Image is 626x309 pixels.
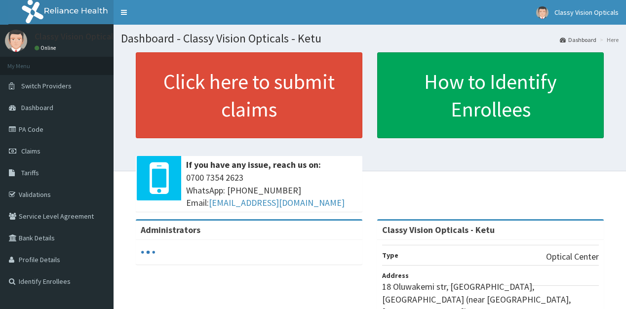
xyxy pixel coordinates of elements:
[546,250,599,263] p: Optical Center
[35,32,117,41] p: Classy Vision Opticals
[536,6,548,19] img: User Image
[560,36,596,44] a: Dashboard
[382,271,409,280] b: Address
[136,52,362,138] a: Click here to submit claims
[209,197,345,208] a: [EMAIL_ADDRESS][DOMAIN_NAME]
[554,8,619,17] span: Classy Vision Opticals
[377,52,604,138] a: How to Identify Enrollees
[21,81,72,90] span: Switch Providers
[121,32,619,45] h1: Dashboard - Classy Vision Opticals - Ketu
[141,245,156,260] svg: audio-loading
[35,44,58,51] a: Online
[21,147,40,155] span: Claims
[597,36,619,44] li: Here
[5,30,27,52] img: User Image
[186,159,321,170] b: If you have any issue, reach us on:
[141,224,200,235] b: Administrators
[382,251,398,260] b: Type
[21,103,53,112] span: Dashboard
[186,171,357,209] span: 0700 7354 2623 WhatsApp: [PHONE_NUMBER] Email:
[382,224,495,235] strong: Classy Vision Opticals - Ketu
[21,168,39,177] span: Tariffs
